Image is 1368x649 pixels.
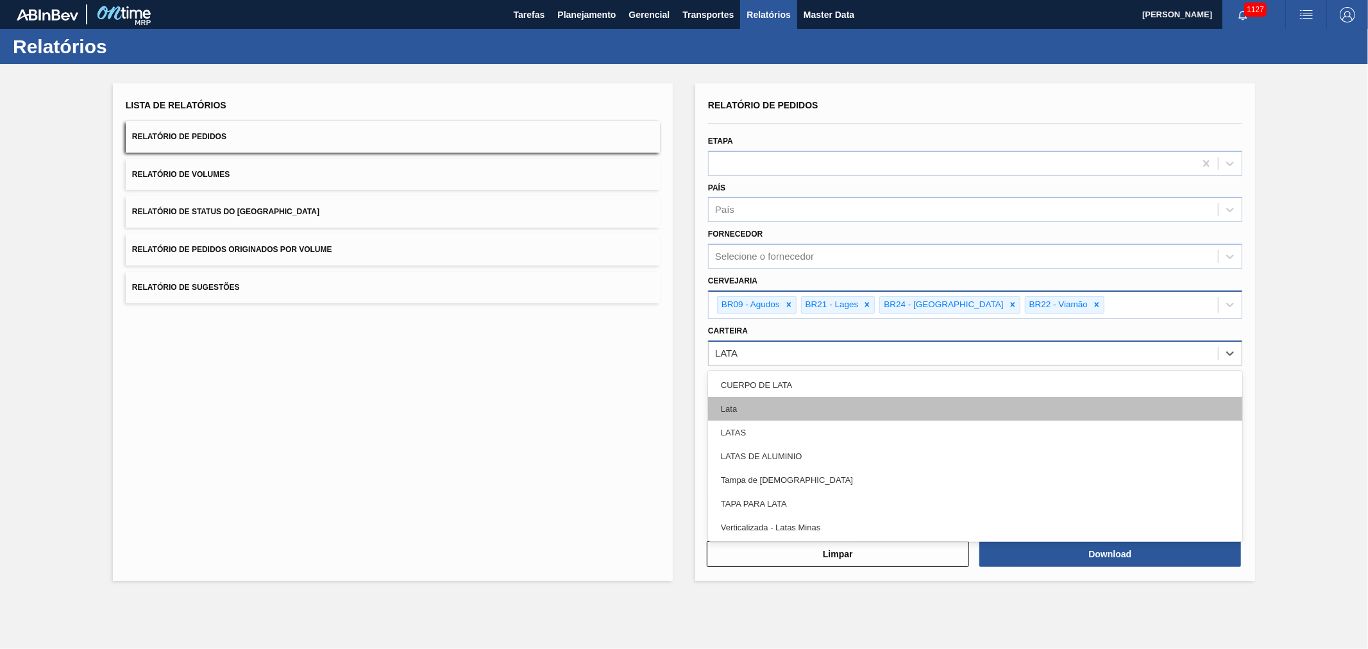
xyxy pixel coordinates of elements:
button: Relatório de Volumes [126,159,660,190]
button: Relatório de Sugestões [126,272,660,303]
div: Lata [708,397,1242,421]
div: Tampa de [DEMOGRAPHIC_DATA] [708,468,1242,492]
label: Cervejaria [708,276,757,285]
span: Relatório de Sugestões [132,283,240,292]
img: Logout [1340,7,1355,22]
div: BR21 - Lages [802,297,861,313]
span: Transportes [682,7,734,22]
div: TAPA PARA LATA [708,492,1242,516]
button: Notificações [1222,6,1263,24]
div: LATAS [708,421,1242,444]
button: Relatório de Status do [GEOGRAPHIC_DATA] [126,196,660,228]
label: País [708,183,725,192]
img: TNhmsLtSVTkK8tSr43FrP2fwEKptu5GPRR3wAAAABJRU5ErkJggg== [17,9,78,21]
span: Relatório de Pedidos [132,132,226,141]
span: Master Data [804,7,854,22]
h1: Relatórios [13,39,241,54]
div: Verticalizada - Latas Minas [708,516,1242,539]
div: BR09 - Agudos [718,297,782,313]
img: userActions [1299,7,1314,22]
button: Download [979,541,1242,567]
div: País [715,205,734,215]
span: Tarefas [514,7,545,22]
label: Etapa [708,137,733,146]
button: Relatório de Pedidos [126,121,660,153]
div: BR22 - Viamão [1026,297,1090,313]
div: Selecione o fornecedor [715,251,814,262]
span: Relatórios [747,7,790,22]
label: Carteira [708,326,748,335]
span: Planejamento [557,7,616,22]
button: Relatório de Pedidos Originados por Volume [126,234,660,265]
button: Limpar [707,541,969,567]
div: CUERPO DE LATA [708,373,1242,397]
span: Relatório de Pedidos Originados por Volume [132,245,332,254]
span: Relatório de Volumes [132,170,230,179]
span: Relatório de Status do [GEOGRAPHIC_DATA] [132,207,319,216]
div: BR24 - [GEOGRAPHIC_DATA] [880,297,1005,313]
div: LATAS DE ALUMINIO [708,444,1242,468]
span: 1127 [1244,3,1267,17]
span: Lista de Relatórios [126,100,226,110]
span: Gerencial [629,7,670,22]
label: Fornecedor [708,230,763,239]
span: Relatório de Pedidos [708,100,818,110]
